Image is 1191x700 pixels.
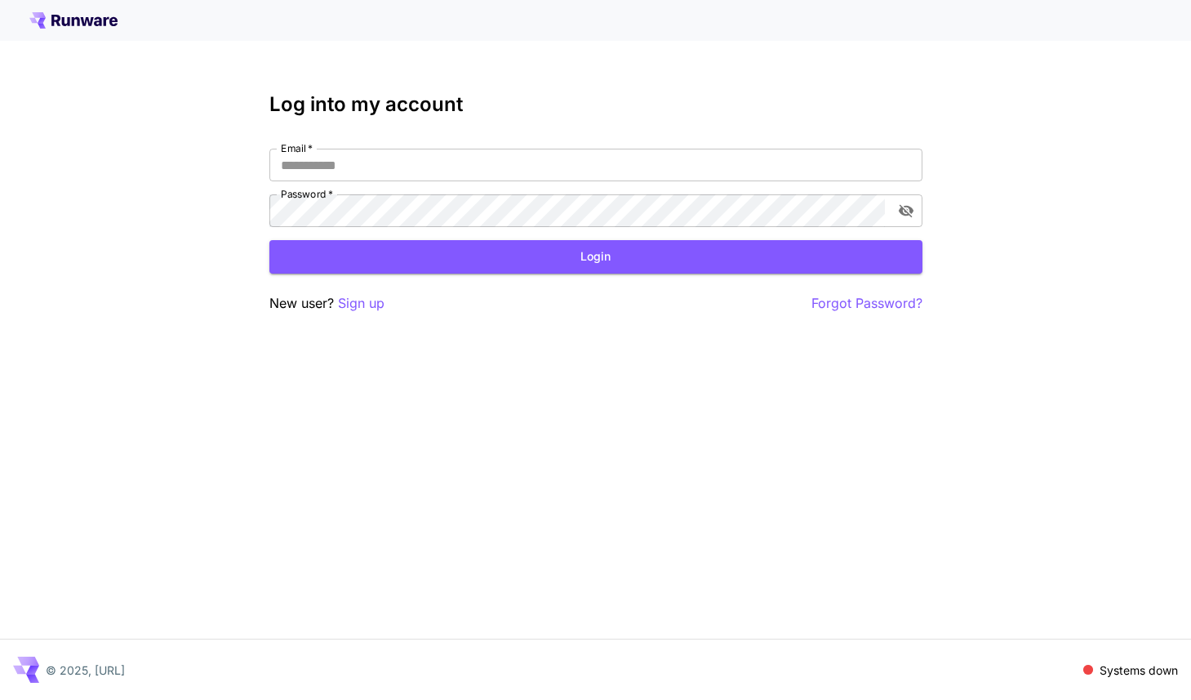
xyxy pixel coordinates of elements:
p: © 2025, [URL] [46,662,125,679]
label: Password [281,187,333,201]
button: toggle password visibility [891,196,921,225]
p: Systems down [1100,662,1178,679]
label: Email [281,141,313,155]
button: Forgot Password? [811,293,922,314]
p: New user? [269,293,384,314]
h3: Log into my account [269,93,922,116]
button: Login [269,240,922,274]
button: Sign up [338,293,384,314]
